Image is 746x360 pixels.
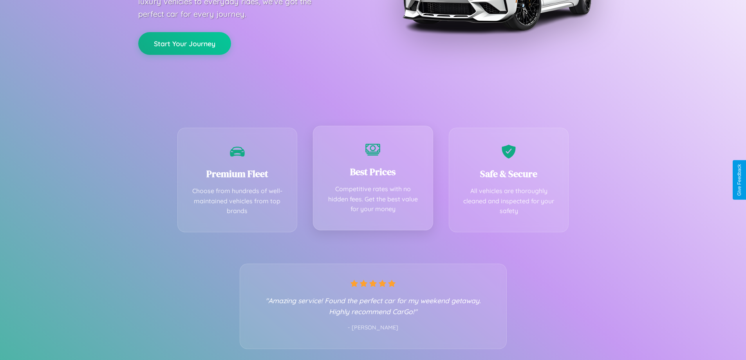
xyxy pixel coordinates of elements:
p: All vehicles are thoroughly cleaned and inspected for your safety [461,186,557,216]
p: - [PERSON_NAME] [256,323,491,333]
h3: Best Prices [325,165,421,178]
h3: Premium Fleet [190,167,285,180]
p: "Amazing service! Found the perfect car for my weekend getaway. Highly recommend CarGo!" [256,295,491,317]
p: Competitive rates with no hidden fees. Get the best value for your money [325,184,421,214]
h3: Safe & Secure [461,167,557,180]
div: Give Feedback [737,164,742,196]
p: Choose from hundreds of well-maintained vehicles from top brands [190,186,285,216]
button: Start Your Journey [138,32,231,55]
